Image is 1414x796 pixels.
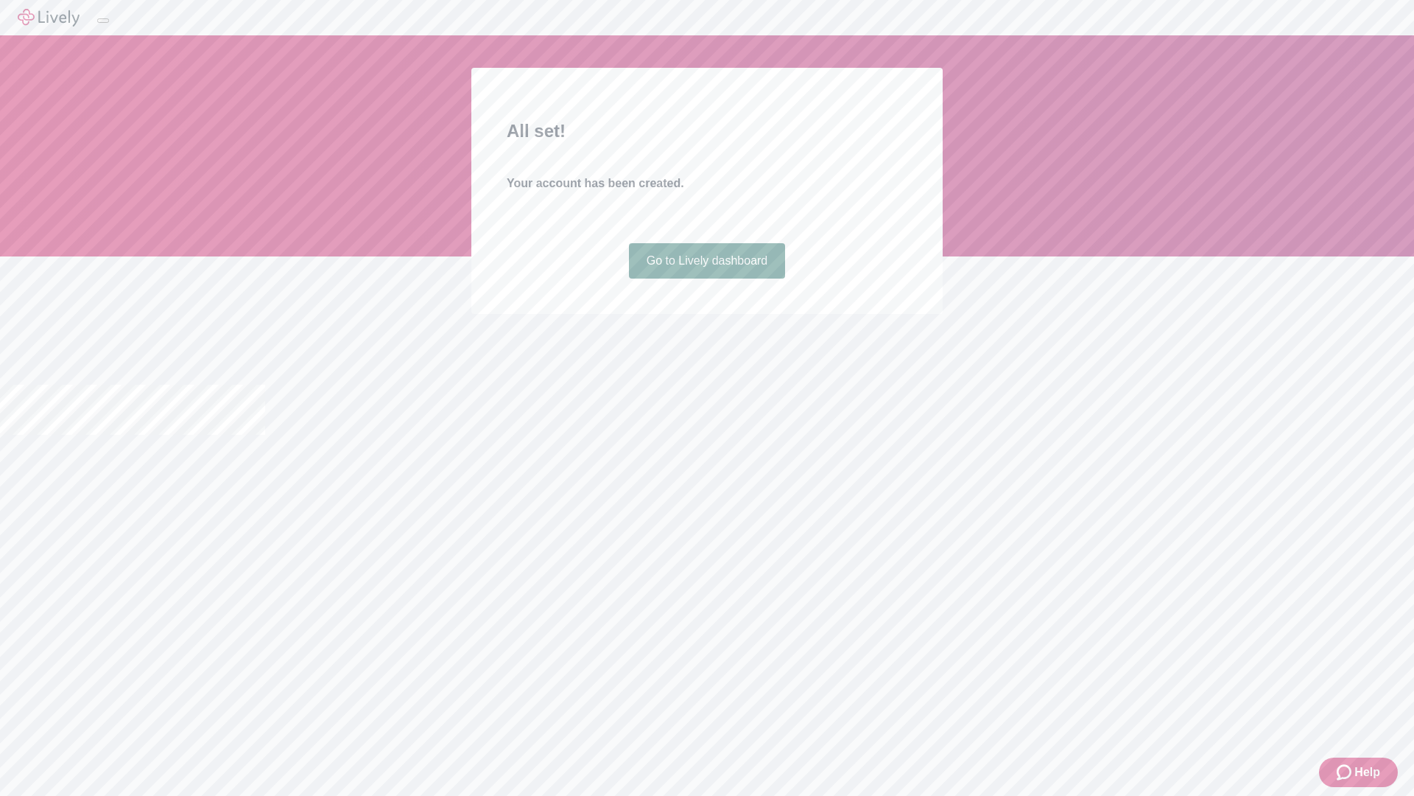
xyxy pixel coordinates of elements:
[1337,764,1354,781] svg: Zendesk support icon
[507,175,907,192] h4: Your account has been created.
[629,243,786,279] a: Go to Lively dashboard
[1354,764,1380,781] span: Help
[507,118,907,144] h2: All set!
[97,18,109,23] button: Log out
[1319,758,1398,787] button: Zendesk support iconHelp
[18,9,80,27] img: Lively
